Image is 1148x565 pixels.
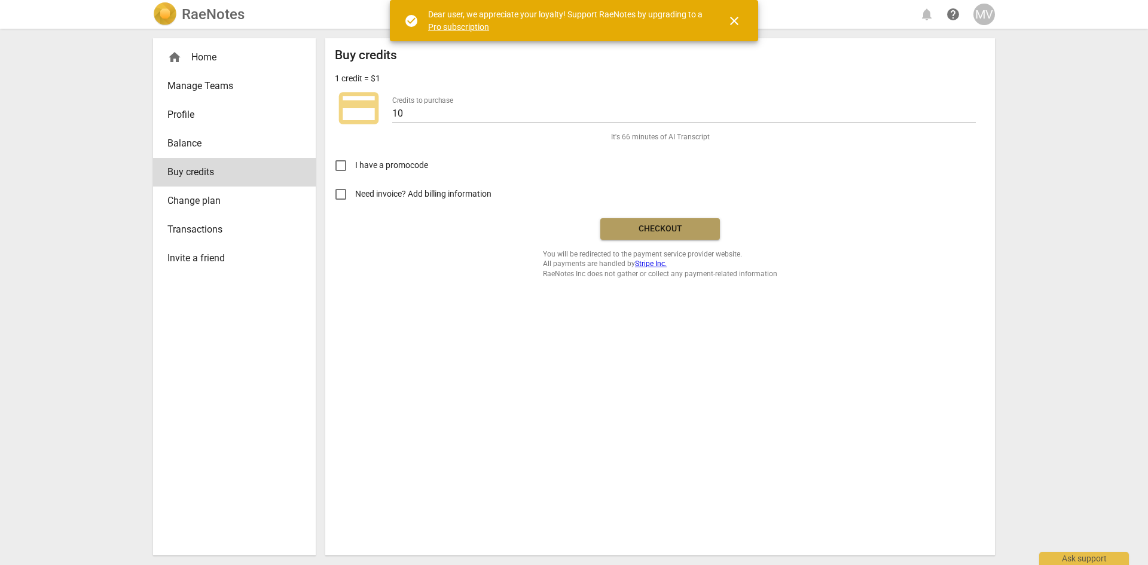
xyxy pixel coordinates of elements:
[167,251,292,265] span: Invite a friend
[153,158,316,187] a: Buy credits
[182,6,245,23] h2: RaeNotes
[167,50,292,65] div: Home
[335,48,397,63] h2: Buy credits
[167,165,292,179] span: Buy credits
[600,218,720,240] button: Checkout
[153,129,316,158] a: Balance
[1039,552,1129,565] div: Ask support
[167,108,292,122] span: Profile
[153,215,316,244] a: Transactions
[153,244,316,273] a: Invite a friend
[610,223,710,235] span: Checkout
[720,7,749,35] button: Close
[167,222,292,237] span: Transactions
[428,8,706,33] div: Dear user, we appreciate your loyalty! Support RaeNotes by upgrading to a
[727,14,741,28] span: close
[335,84,383,132] span: credit_card
[153,187,316,215] a: Change plan
[153,43,316,72] div: Home
[543,249,777,279] span: You will be redirected to the payment service provider website. All payments are handled by RaeNo...
[153,72,316,100] a: Manage Teams
[167,79,292,93] span: Manage Teams
[973,4,995,25] button: MV
[942,4,964,25] a: Help
[404,14,419,28] span: check_circle
[355,188,493,200] span: Need invoice? Add billing information
[428,22,489,32] a: Pro subscription
[167,136,292,151] span: Balance
[392,97,453,104] label: Credits to purchase
[946,7,960,22] span: help
[167,194,292,208] span: Change plan
[611,132,710,142] span: It's 66 minutes of AI Transcript
[153,2,245,26] a: LogoRaeNotes
[355,159,428,172] span: I have a promocode
[635,259,667,268] a: Stripe Inc.
[153,2,177,26] img: Logo
[167,50,182,65] span: home
[153,100,316,129] a: Profile
[335,72,380,85] p: 1 credit = $1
